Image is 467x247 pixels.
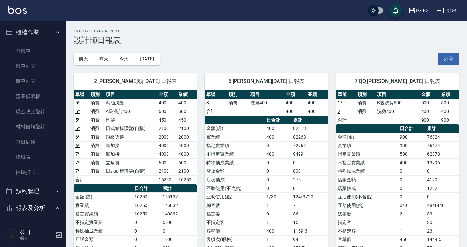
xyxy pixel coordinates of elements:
[291,227,328,235] td: 1159.3
[425,235,459,244] td: 1449.5
[177,90,197,99] th: 業績
[205,107,227,116] td: 合計
[206,100,209,105] a: 3
[104,141,157,150] td: 卸加接
[291,150,328,158] td: 9499
[157,141,177,150] td: 4000
[161,192,197,201] td: 155132
[227,90,249,99] th: 類別
[133,218,161,227] td: 0
[291,210,328,218] td: 56
[205,210,265,218] td: 指定客
[157,158,177,167] td: 600
[205,227,265,235] td: 客單價
[205,184,265,192] td: 互助使用(不含點)
[398,150,426,158] td: 500
[157,150,177,158] td: 4000
[157,116,177,124] td: 450
[336,116,356,124] td: 合計
[205,167,265,175] td: 店販金額
[398,133,426,141] td: 900
[104,158,157,167] td: 去角質
[104,150,157,158] td: 卸加接
[284,99,306,107] td: 400
[398,158,426,167] td: 400
[398,175,426,184] td: 0
[74,235,133,244] td: 店販金額
[89,150,104,158] td: 消費
[291,167,328,175] td: 800
[89,124,104,133] td: 消費
[420,99,439,107] td: 500
[161,227,197,235] td: 0
[177,141,197,150] td: 4000
[398,210,426,218] td: 2
[336,175,398,184] td: 店販金額
[406,4,431,17] button: PS62
[425,210,459,218] td: 53
[439,107,459,116] td: 400
[375,90,419,99] th: 項目
[291,218,328,227] td: 15
[389,4,402,17] button: save
[134,53,159,65] button: [DATE]
[336,133,398,141] td: 金額(虛)
[265,192,291,201] td: 1/30
[205,90,328,116] table: a dense table
[205,175,265,184] td: 店販抽成
[306,90,328,99] th: 業績
[336,192,398,201] td: 互助使用(不含點)
[177,107,197,116] td: 600
[291,235,328,244] td: 94
[425,227,459,235] td: 23
[398,218,426,227] td: 1
[212,78,320,85] span: 5 [PERSON_NAME][DATE] 日報表
[20,236,54,241] p: 櫃台
[3,24,63,41] button: 櫃檯作業
[425,158,459,167] td: 13796
[306,107,328,116] td: 400
[89,158,104,167] td: 消費
[133,192,161,201] td: 16250
[249,99,284,107] td: 洗剪400
[104,90,157,99] th: 項目
[344,78,451,85] span: 7 QQ [PERSON_NAME] [DATE] 日報表
[398,167,426,175] td: 0
[74,53,94,65] button: 前天
[5,229,18,242] img: Person
[336,201,398,210] td: 互助使用(點)
[336,90,459,124] table: a dense table
[177,99,197,107] td: 400
[161,201,197,210] td: 146032
[336,184,398,192] td: 店販抽成
[104,116,157,124] td: 洗髮
[420,116,439,124] td: 900
[338,109,340,114] a: 2
[205,235,265,244] td: 客項次(服務)
[74,218,133,227] td: 不指定實業績
[104,124,157,133] td: 日式結構護髮(自購)
[89,133,104,141] td: 消費
[161,218,197,227] td: 5500
[425,184,459,192] td: 1262
[336,90,356,99] th: 單號
[74,29,459,33] h2: Employee Daily Report
[177,124,197,133] td: 2100
[205,192,265,201] td: 互助使用(點)
[227,99,249,107] td: 消費
[157,124,177,133] td: 2100
[157,107,177,116] td: 600
[133,184,161,193] th: 日合計
[336,227,398,235] td: 不指定客
[425,124,459,133] th: 累計
[398,227,426,235] td: 1
[94,53,114,65] button: 昨天
[356,107,375,116] td: 消費
[177,167,197,175] td: 2100
[284,90,306,99] th: 金額
[420,90,439,99] th: 金額
[114,53,135,65] button: 今天
[291,141,328,150] td: 72764
[3,43,63,58] a: 打帳單
[425,201,459,210] td: 48/1440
